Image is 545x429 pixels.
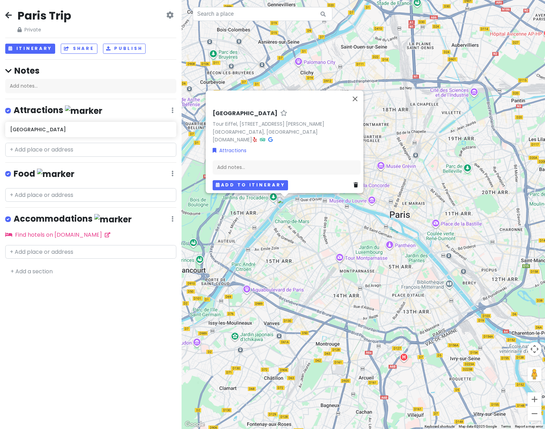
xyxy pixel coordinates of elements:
input: + Add place or address [5,188,176,202]
i: Google Maps [268,137,273,142]
a: Delete place [354,181,361,189]
button: Share [61,44,97,54]
h4: Food [14,168,74,180]
img: Google [183,420,206,429]
span: Private [17,26,71,34]
button: Drag Pegman onto the map to open Street View [528,367,542,381]
img: marker [65,105,102,116]
button: Publish [103,44,146,54]
button: Add to itinerary [213,180,288,190]
a: Open this area in Google Maps (opens a new window) [183,420,206,429]
a: Tour Eiffel, [STREET_ADDRESS] [PERSON_NAME][GEOGRAPHIC_DATA], [GEOGRAPHIC_DATA] [213,120,324,135]
a: Attractions [213,147,246,154]
a: + Add a section [10,267,53,275]
button: Close [347,90,363,107]
button: Map camera controls [528,342,542,356]
div: Eiffel Tower [277,197,292,212]
a: Star place [280,110,287,117]
div: Add notes... [5,79,176,94]
span: Map data ©2025 Google [459,424,497,428]
button: Itinerary [5,44,55,54]
div: Add notes... [213,160,361,175]
h2: Paris Trip [17,8,71,23]
h4: Accommodations [14,213,132,225]
h6: [GEOGRAPHIC_DATA] [10,126,171,133]
a: Terms (opens in new tab) [501,424,511,428]
button: Keyboard shortcuts [425,424,455,429]
h6: [GEOGRAPHIC_DATA] [213,110,278,117]
button: Zoom out [528,407,542,421]
input: + Add place or address [5,245,176,259]
a: Find hotels on [DOMAIN_NAME] [5,231,110,239]
a: [DOMAIN_NAME] [213,136,252,143]
input: + Add place or address [5,143,176,157]
button: Zoom in [528,392,542,406]
h4: Attractions [14,105,102,116]
input: Search a place [193,7,332,21]
div: · [213,110,361,144]
i: Tripadvisor [260,137,265,142]
a: Report a map error [515,424,543,428]
img: marker [94,214,132,225]
h4: Notes [5,65,176,76]
img: marker [37,169,74,179]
